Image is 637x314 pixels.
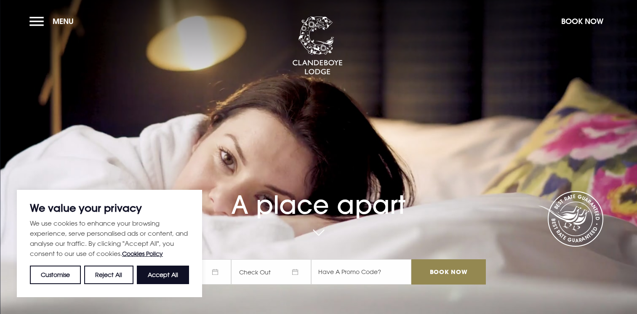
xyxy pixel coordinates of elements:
[30,218,189,259] p: We use cookies to enhance your browsing experience, serve personalised ads or content, and analys...
[30,266,81,284] button: Customise
[30,203,189,213] p: We value your privacy
[231,259,311,285] span: Check Out
[292,16,343,75] img: Clandeboye Lodge
[53,16,74,26] span: Menu
[84,266,133,284] button: Reject All
[311,259,411,285] input: Have A Promo Code?
[29,12,78,30] button: Menu
[17,190,202,297] div: We value your privacy
[151,170,485,220] h1: A place apart
[137,266,189,284] button: Accept All
[557,12,608,30] button: Book Now
[411,259,485,285] input: Book Now
[122,250,163,257] a: Cookies Policy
